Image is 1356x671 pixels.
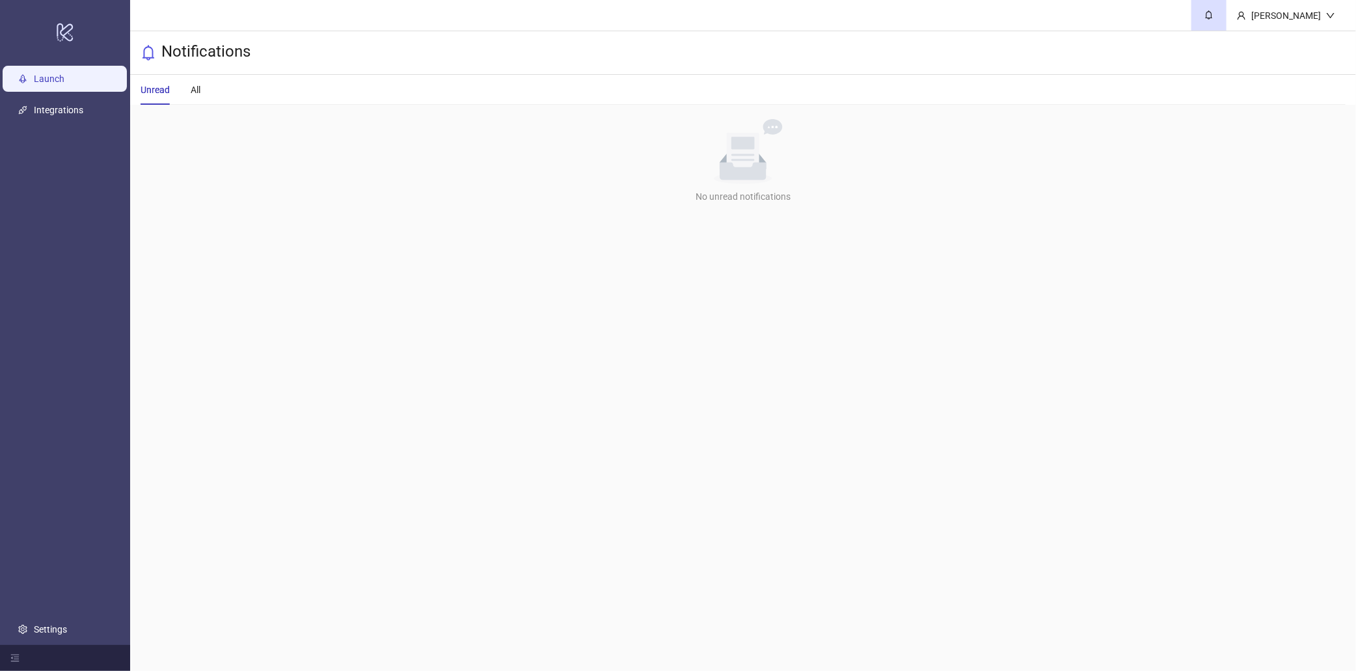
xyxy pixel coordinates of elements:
div: [PERSON_NAME] [1246,8,1326,23]
span: user [1237,11,1246,20]
span: bell [1204,10,1214,20]
a: Launch [34,74,64,84]
h3: Notifications [161,42,251,64]
a: Settings [34,624,67,635]
div: All [191,83,200,97]
a: Integrations [34,105,83,115]
div: Unread [141,83,170,97]
span: bell [141,45,156,61]
div: No unread notifications [135,189,1351,204]
span: down [1326,11,1335,20]
span: menu-fold [10,653,20,663]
